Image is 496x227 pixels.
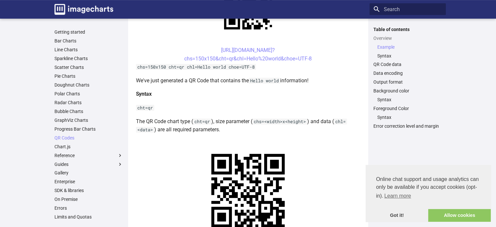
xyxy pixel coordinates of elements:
[54,153,123,158] label: Reference
[373,105,442,111] a: Foreground Color
[54,214,123,220] a: Limits and Quotas
[54,4,113,15] img: logo
[136,76,360,85] p: We've just generated a QR Code that contains the information!
[383,191,412,201] a: learn more about cookies
[373,97,442,103] nav: Background color
[54,205,123,211] a: Errors
[54,161,123,167] label: Guides
[373,123,442,129] a: Error correction level and margin
[184,47,312,62] a: [URL][DOMAIN_NAME]?chs=150x150&cht=qr&chl=Hello%20world&choe=UTF-8
[373,88,442,94] a: Background color
[249,78,280,84] code: Hello world
[54,170,123,176] a: Gallery
[136,90,360,98] h4: Syntax
[373,35,442,41] a: Overview
[377,97,442,103] a: Syntax
[54,135,123,141] a: QR Codes
[373,70,442,76] a: Data encoding
[54,91,123,97] a: Polar Charts
[376,175,480,201] span: Online chat support and usage analytics can only be available if you accept cookies (opt-in).
[54,82,123,88] a: Doughnut Charts
[366,165,491,222] div: cookieconsent
[377,114,442,120] a: Syntax
[54,108,123,114] a: Bubble Charts
[54,38,123,44] a: Bar Charts
[52,1,116,17] a: Image-Charts documentation
[369,26,446,129] nav: Table of contents
[54,47,123,53] a: Line Charts
[136,105,154,111] code: cht=qr
[54,117,123,123] a: GraphViz Charts
[373,79,442,85] a: Output format
[54,187,123,193] a: SDK & libraries
[377,53,442,59] a: Syntax
[193,119,211,124] code: cht=qr
[373,114,442,120] nav: Foreground Color
[54,64,123,70] a: Scatter Charts
[136,117,360,134] p: The QR Code chart type ( ), size parameter ( ) and data ( ) are all required parameters.
[373,61,442,67] a: QR Code data
[366,209,428,222] a: dismiss cookie message
[373,44,442,59] nav: Overview
[54,56,123,61] a: Sparkline Charts
[428,209,491,222] a: allow cookies
[377,44,442,50] a: Example
[54,179,123,185] a: Enterprise
[369,26,446,32] label: Table of contents
[369,3,446,15] input: Search
[54,100,123,105] a: Radar Charts
[54,196,123,202] a: On Premise
[252,119,307,124] code: chs=<width>x<height>
[54,144,123,150] a: Chart.js
[54,126,123,132] a: Progress Bar Charts
[54,29,123,35] a: Getting started
[136,64,256,70] code: chs=150x150 cht=qr chl=Hello world choe=UTF-8
[54,73,123,79] a: Pie Charts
